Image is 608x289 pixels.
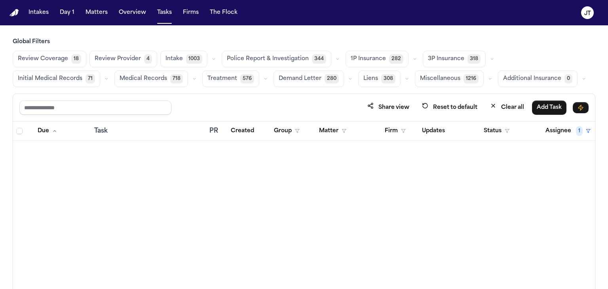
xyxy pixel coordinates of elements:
[114,70,188,87] button: Medical Records718
[222,51,331,67] button: Police Report & Investigation344
[226,124,259,138] button: Created
[325,74,339,84] span: 280
[346,51,408,67] button: 1P Insurance282
[18,75,82,83] span: Initial Medical Records
[82,6,111,20] button: Matters
[18,55,68,63] span: Review Coverage
[227,55,309,63] span: Police Report & Investigation
[363,75,378,83] span: Liens
[415,70,484,87] button: Miscellaneous1216
[165,55,183,63] span: Intake
[154,6,175,20] button: Tasks
[25,6,52,20] button: Intakes
[279,75,321,83] span: Demand Letter
[389,54,403,64] span: 282
[94,126,203,136] div: Task
[464,74,479,84] span: 1216
[420,75,460,83] span: Miscellaneous
[95,55,141,63] span: Review Provider
[498,70,578,87] button: Additional Insurance0
[467,54,481,64] span: 318
[363,100,414,115] button: Share view
[269,124,304,138] button: Group
[89,51,157,67] button: Review Provider4
[170,74,183,84] span: 718
[9,9,19,17] img: Finch Logo
[417,100,482,115] button: Reset to default
[584,11,591,16] text: JT
[186,54,202,64] span: 1003
[576,126,583,136] span: 1
[116,6,149,20] button: Overview
[485,100,529,115] button: Clear all
[180,6,202,20] button: Firms
[351,55,386,63] span: 1P Insurance
[33,124,62,138] button: Due
[573,102,589,113] button: Immediate Task
[160,51,207,67] button: Intake1003
[240,74,254,84] span: 576
[16,128,23,134] span: Select all
[358,70,401,87] button: Liens308
[57,6,78,20] button: Day 1
[144,54,152,64] span: 4
[312,54,326,64] span: 344
[314,124,351,138] button: Matter
[532,101,566,115] button: Add Task
[71,54,81,64] span: 18
[428,55,464,63] span: 3P Insurance
[209,126,220,136] div: PR
[207,75,237,83] span: Treatment
[13,51,86,67] button: Review Coverage18
[564,74,572,84] span: 0
[207,6,241,20] button: The Flock
[13,70,100,87] button: Initial Medical Records71
[381,74,395,84] span: 308
[202,70,259,87] button: Treatment576
[274,70,344,87] button: Demand Letter280
[423,51,486,67] button: 3P Insurance318
[120,75,167,83] span: Medical Records
[9,9,19,17] a: Home
[541,124,595,138] button: Assignee1
[85,74,95,84] span: 71
[503,75,561,83] span: Additional Insurance
[417,124,450,138] button: Updates
[380,124,410,138] button: Firm
[13,38,595,46] h3: Global Filters
[479,124,514,138] button: Status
